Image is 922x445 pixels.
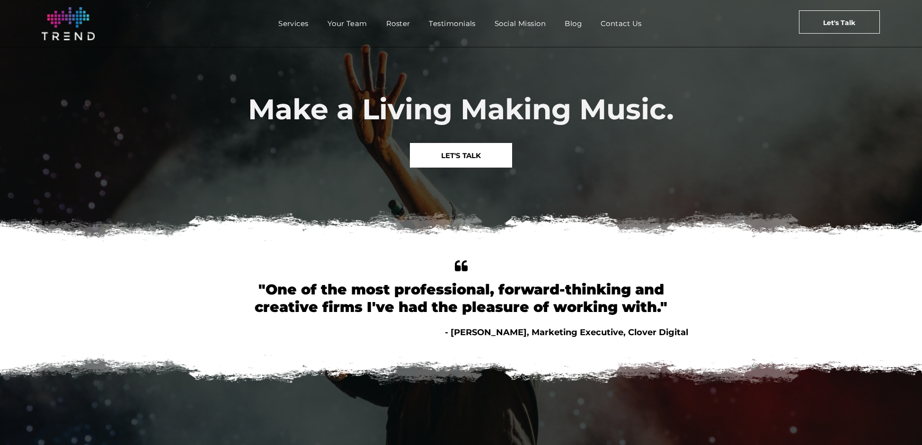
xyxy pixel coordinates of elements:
font: "One of the most professional, forward-thinking and creative firms I've had the pleasure of worki... [255,281,667,316]
a: Your Team [318,17,377,30]
a: Services [269,17,318,30]
a: Testimonials [419,17,485,30]
span: LET'S TALK [441,143,481,168]
a: LET'S TALK [410,143,512,168]
a: Roster [377,17,420,30]
a: Contact Us [591,17,651,30]
a: Social Mission [485,17,555,30]
a: Let's Talk [799,10,880,34]
span: - [PERSON_NAME], Marketing Executive, Clover Digital [445,327,688,338]
span: Make a Living Making Music. [248,92,674,126]
img: logo [42,7,95,40]
a: Blog [555,17,591,30]
span: Let's Talk [823,11,855,35]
